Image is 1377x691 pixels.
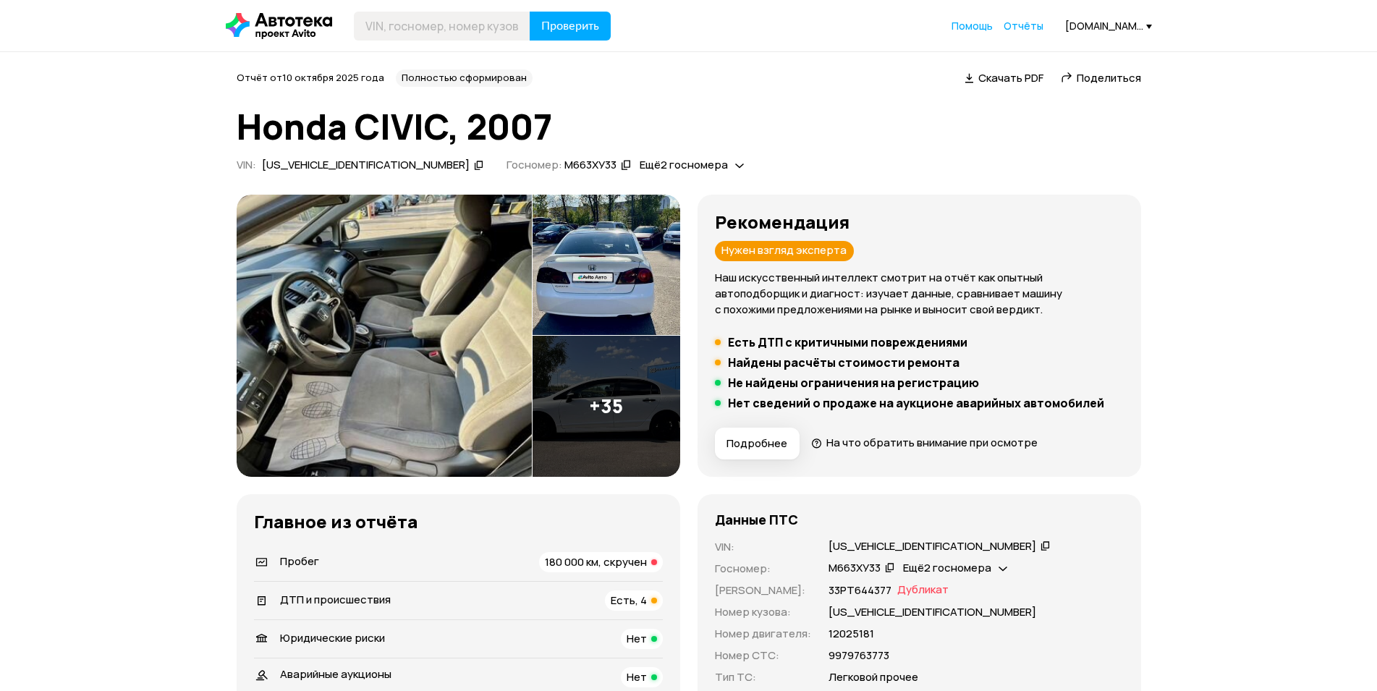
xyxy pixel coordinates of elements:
a: На что обратить внимание при осмотре [811,435,1038,450]
div: [US_VEHICLE_IDENTIFICATION_NUMBER] [829,539,1036,554]
span: 180 000 км, скручен [545,554,647,569]
h5: Нет сведений о продаже на аукционе аварийных автомобилей [728,396,1104,410]
span: Аварийные аукционы [280,666,391,682]
p: Госномер : [715,561,811,577]
p: 33РТ644377 [829,582,891,598]
p: VIN : [715,539,811,555]
p: Наш искусственный интеллект смотрит на отчёт как опытный автоподборщик и диагност: изучает данные... [715,270,1124,318]
p: 12025181 [829,626,874,642]
a: Отчёты [1004,19,1043,33]
div: М663ХУ33 [564,158,617,173]
div: М663ХУ33 [829,561,881,576]
div: Полностью сформирован [396,69,533,87]
span: Юридические риски [280,630,385,645]
p: 9979763773 [829,648,889,664]
p: Номер СТС : [715,648,811,664]
span: Пробег [280,554,319,569]
button: Проверить [530,12,611,41]
span: Подробнее [726,436,787,451]
span: Нет [627,631,647,646]
span: Скачать PDF [978,70,1043,85]
span: На что обратить внимание при осмотре [826,435,1038,450]
span: Нет [627,669,647,684]
span: Ещё 2 госномера [903,560,991,575]
p: [US_VEHICLE_IDENTIFICATION_NUMBER] [829,604,1036,620]
span: Госномер: [507,157,562,172]
h5: Не найдены ограничения на регистрацию [728,376,979,390]
span: ДТП и происшествия [280,592,391,607]
span: Поделиться [1077,70,1141,85]
h3: Главное из отчёта [254,512,663,532]
p: [PERSON_NAME] : [715,582,811,598]
button: Подробнее [715,428,800,459]
span: Дубликат [897,582,949,598]
span: Отчёт от 10 октября 2025 года [237,71,384,84]
a: Поделиться [1061,70,1141,85]
a: Помощь [952,19,993,33]
h5: Найдены расчёты стоимости ремонта [728,355,959,370]
span: Есть, 4 [611,593,647,608]
h5: Есть ДТП с критичными повреждениями [728,335,967,349]
span: Проверить [541,20,599,32]
input: VIN, госномер, номер кузова [354,12,530,41]
span: Ещё 2 госномера [640,157,728,172]
p: Номер кузова : [715,604,811,620]
p: Легковой прочее [829,669,918,685]
div: [US_VEHICLE_IDENTIFICATION_NUMBER] [262,158,470,173]
div: [DOMAIN_NAME][EMAIL_ADDRESS][DOMAIN_NAME] [1065,19,1152,33]
h3: Рекомендация [715,212,1124,232]
h4: Данные ПТС [715,512,798,527]
p: Номер двигателя : [715,626,811,642]
h1: Honda CIVIC, 2007 [237,107,1141,146]
a: Скачать PDF [965,70,1043,85]
span: VIN : [237,157,256,172]
p: Тип ТС : [715,669,811,685]
div: Нужен взгляд эксперта [715,241,854,261]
